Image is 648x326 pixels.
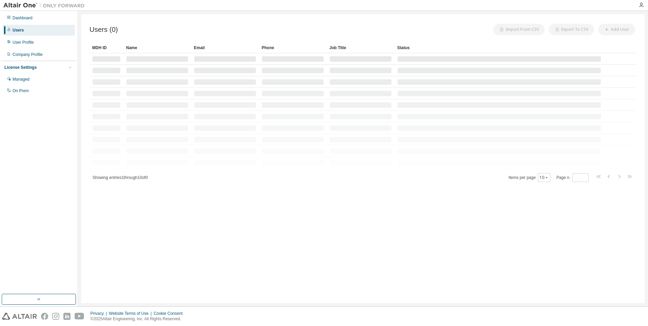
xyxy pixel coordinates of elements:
button: Import From CSV [493,24,545,35]
span: Showing entries 1 through 10 of 0 [93,175,148,180]
button: Add User [598,24,635,35]
button: Export To CSV [549,24,594,35]
div: Cookie Consent [154,311,186,316]
div: Users [13,27,24,33]
div: User Profile [13,40,34,45]
img: instagram.svg [52,313,59,320]
div: Phone [262,42,324,53]
span: Page n. [556,173,589,182]
img: altair_logo.svg [2,313,37,320]
img: youtube.svg [75,313,84,320]
div: License Settings [4,65,37,70]
p: © 2025 Altair Engineering, Inc. All Rights Reserved. [90,316,187,322]
div: Name [126,42,188,53]
img: Altair One [3,2,88,9]
span: Users (0) [89,26,118,34]
div: Company Profile [13,52,43,57]
div: Website Terms of Use [109,311,154,316]
div: Status [397,42,601,53]
span: Items per page [509,173,550,182]
button: 10 [540,175,549,180]
div: Managed [13,77,29,82]
div: Privacy [90,311,109,316]
div: Job Title [329,42,392,53]
div: On Prem [13,88,29,94]
div: Email [194,42,256,53]
div: MDH ID [92,42,121,53]
div: Dashboard [13,15,33,21]
img: linkedin.svg [63,313,70,320]
img: facebook.svg [41,313,48,320]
